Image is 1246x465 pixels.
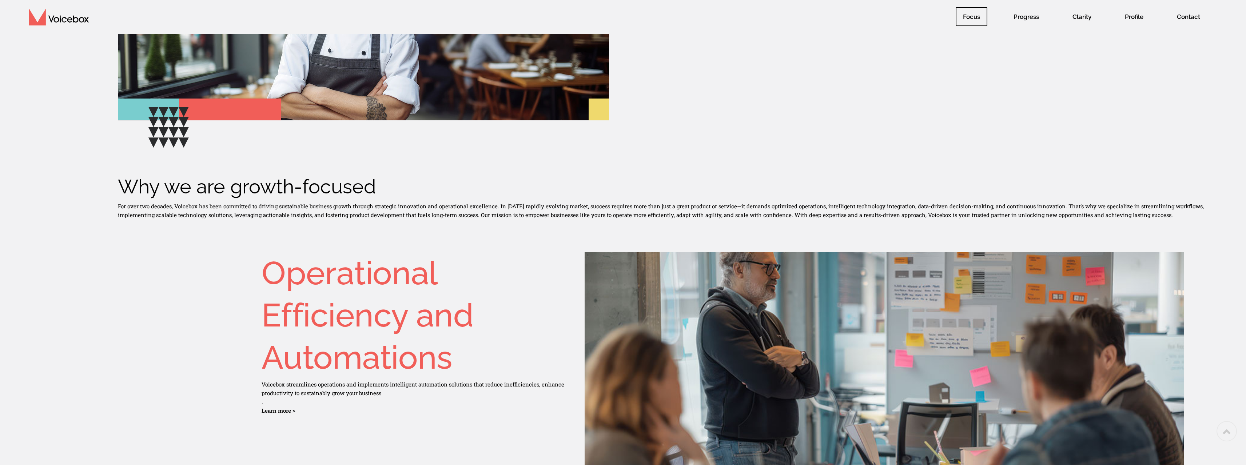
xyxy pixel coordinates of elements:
span: Focus [956,7,987,26]
p: For over two decades, Voicebox has been committed to driving sustainable business growth through ... [118,202,1217,219]
p: Voicebox streamlines operations and implements intelligent automation solutions that reduce ineff... [262,380,566,406]
span: Clarity [1065,7,1099,26]
span: Contact [1170,7,1207,26]
span: Progress [1006,7,1046,26]
h3: Operational Efficiency and Automations [262,252,575,378]
a: Learn more > [262,407,295,414]
h4: Why we are growth-focused [118,177,1217,196]
span: Profile [1118,7,1151,26]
